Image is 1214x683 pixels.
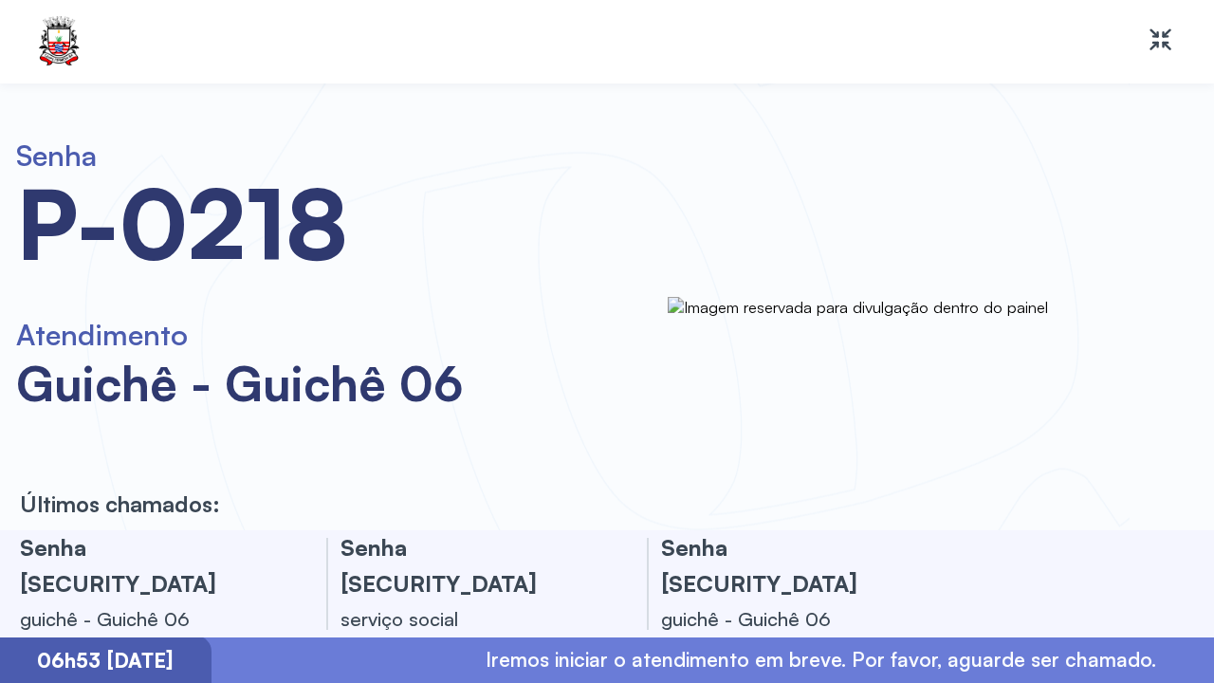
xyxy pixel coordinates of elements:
[16,138,656,174] h6: Senha
[20,490,220,518] p: Últimos chamados:
[32,16,86,68] img: Logotipo do estabelecimento
[340,530,599,602] h3: Senha [SECURITY_DATA]
[661,601,920,637] div: guichê - Guichê 06
[668,297,1214,317] img: Imagem reservada para divulgação dentro do painel
[20,530,279,602] h3: Senha [SECURITY_DATA]
[16,174,656,273] div: P-0218
[16,317,656,353] h6: Atendimento
[661,530,920,602] h3: Senha [SECURITY_DATA]
[16,353,656,413] div: guichê - Guichê 06
[20,601,279,637] div: guichê - Guichê 06
[340,601,599,637] div: serviço social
